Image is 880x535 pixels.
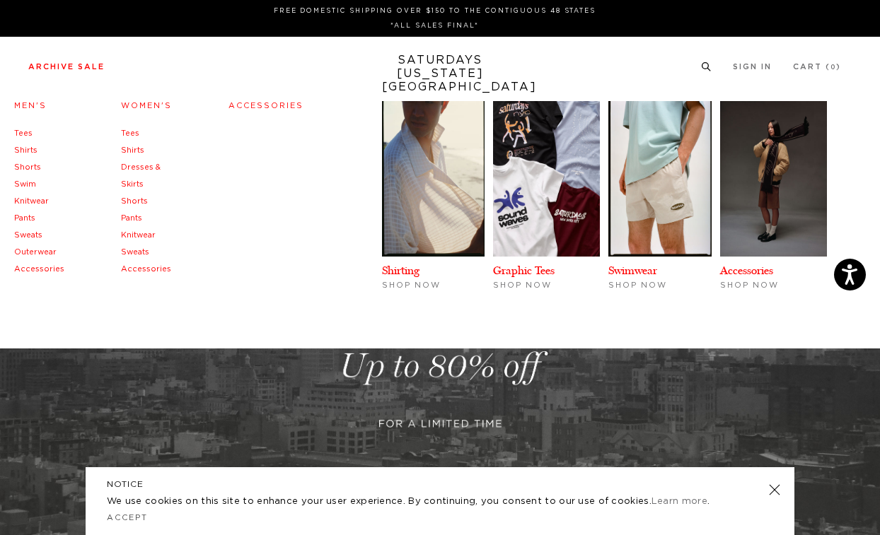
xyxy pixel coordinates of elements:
[608,264,657,277] a: Swimwear
[14,248,57,256] a: Outerwear
[493,264,555,277] a: Graphic Tees
[14,180,36,188] a: Swim
[793,63,841,71] a: Cart (0)
[121,146,144,154] a: Shirts
[121,129,139,137] a: Tees
[121,265,171,273] a: Accessories
[14,265,64,273] a: Accessories
[34,6,835,16] p: FREE DOMESTIC SHIPPING OVER $150 TO THE CONTIGUOUS 48 STATES
[14,129,33,137] a: Tees
[121,102,172,110] a: Women's
[14,102,47,110] a: Men's
[14,214,35,222] a: Pants
[107,495,723,509] p: We use cookies on this site to enhance your user experience. By continuing, you consent to our us...
[121,231,156,239] a: Knitwear
[720,264,773,277] a: Accessories
[830,64,836,71] small: 0
[34,20,835,31] p: *ALL SALES FINAL*
[14,146,37,154] a: Shirts
[14,231,42,239] a: Sweats
[382,54,499,94] a: SATURDAYS[US_STATE][GEOGRAPHIC_DATA]
[121,248,149,256] a: Sweats
[121,197,148,205] a: Shorts
[382,264,419,277] a: Shirting
[14,163,41,171] a: Shorts
[733,63,772,71] a: Sign In
[14,197,49,205] a: Knitwear
[28,63,105,71] a: Archive Sale
[652,497,707,506] a: Learn more
[107,514,148,522] a: Accept
[121,214,142,222] a: Pants
[228,102,303,110] a: Accessories
[121,163,161,188] a: Dresses & Skirts
[107,478,773,490] h5: NOTICE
